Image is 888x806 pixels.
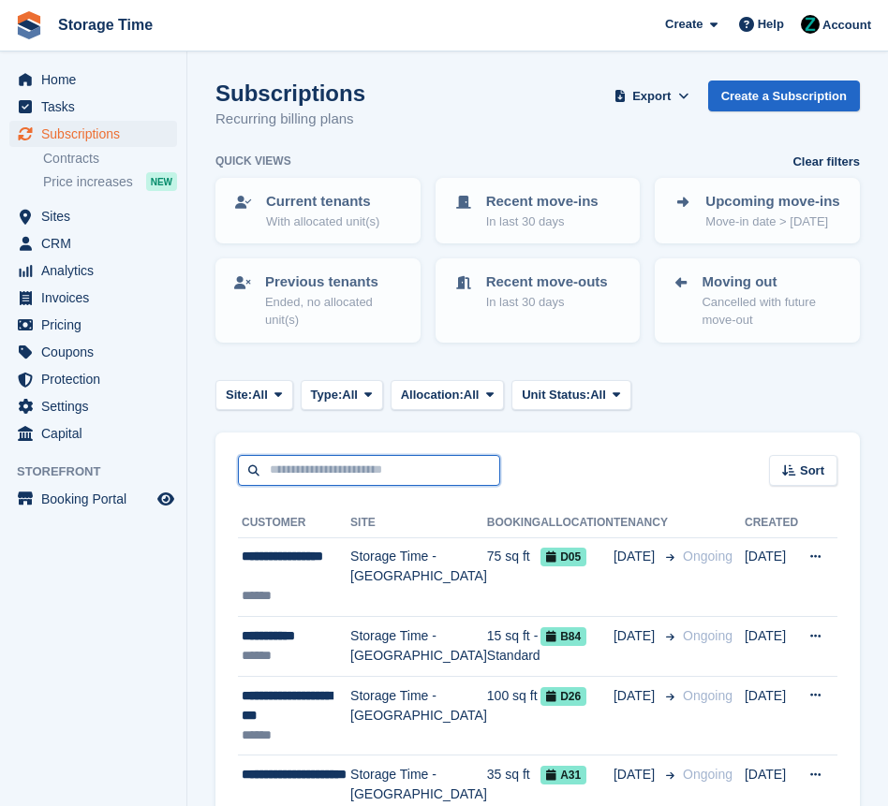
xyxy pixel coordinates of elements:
[252,386,268,404] span: All
[9,94,177,120] a: menu
[9,66,177,93] a: menu
[9,203,177,229] a: menu
[41,285,154,311] span: Invoices
[614,626,659,646] span: [DATE]
[265,271,404,293] p: Previous tenants
[146,172,177,191] div: NEW
[632,87,671,106] span: Export
[41,486,154,512] span: Booking Portal
[43,171,177,192] a: Price increases NEW
[822,16,871,35] span: Account
[401,386,464,404] span: Allocation:
[745,537,798,617] td: [DATE]
[614,765,659,784] span: [DATE]
[614,547,659,566] span: [DATE]
[311,386,343,404] span: Type:
[266,212,379,231] p: With allocated unit(s)
[41,257,154,284] span: Analytics
[792,153,860,171] a: Clear filters
[155,488,177,510] a: Preview store
[217,180,419,242] a: Current tenants With allocated unit(s)
[511,380,630,411] button: Unit Status: All
[41,393,154,419] span: Settings
[487,508,540,538] th: Booking
[705,212,839,231] p: Move-in date > [DATE]
[683,767,733,782] span: Ongoing
[540,548,586,566] span: D05
[590,386,606,404] span: All
[540,627,586,646] span: B84
[522,386,590,404] span: Unit Status:
[215,81,365,106] h1: Subscriptions
[215,153,291,169] h6: Quick views
[800,462,824,480] span: Sort
[41,66,154,93] span: Home
[683,628,733,643] span: Ongoing
[486,271,608,293] p: Recent move-outs
[486,212,599,231] p: In last 30 days
[540,687,586,706] span: D26
[226,386,252,404] span: Site:
[486,191,599,212] p: Recent move-ins
[41,230,154,256] span: CRM
[350,508,487,538] th: Site
[708,81,860,111] a: Create a Subscription
[437,180,639,242] a: Recent move-ins In last 30 days
[705,191,839,212] p: Upcoming move-ins
[238,508,350,538] th: Customer
[540,766,586,784] span: A31
[9,420,177,447] a: menu
[665,15,703,34] span: Create
[17,462,186,481] span: Storefront
[487,617,540,677] td: 15 sq ft - Standard
[350,676,487,755] td: Storage Time - [GEOGRAPHIC_DATA]
[9,257,177,284] a: menu
[9,366,177,392] a: menu
[9,121,177,147] a: menu
[9,312,177,338] a: menu
[266,191,379,212] p: Current tenants
[265,293,404,330] p: Ended, no allocated unit(s)
[437,260,639,322] a: Recent move-outs In last 30 days
[657,260,858,341] a: Moving out Cancelled with future move-out
[801,15,820,34] img: Zain Sarwar
[41,121,154,147] span: Subscriptions
[217,260,419,341] a: Previous tenants Ended, no allocated unit(s)
[43,173,133,191] span: Price increases
[9,339,177,365] a: menu
[683,549,733,564] span: Ongoing
[215,380,293,411] button: Site: All
[540,508,614,538] th: Allocation
[391,380,505,411] button: Allocation: All
[745,508,798,538] th: Created
[41,420,154,447] span: Capital
[9,285,177,311] a: menu
[350,537,487,617] td: Storage Time - [GEOGRAPHIC_DATA]
[41,339,154,365] span: Coupons
[702,271,843,293] p: Moving out
[614,508,675,538] th: Tenancy
[51,9,160,40] a: Storage Time
[487,537,540,617] td: 75 sq ft
[745,617,798,677] td: [DATE]
[611,81,693,111] button: Export
[15,11,43,39] img: stora-icon-8386f47178a22dfd0bd8f6a31ec36ba5ce8667c1dd55bd0f319d3a0aa187defe.svg
[614,686,659,706] span: [DATE]
[487,676,540,755] td: 100 sq ft
[41,312,154,338] span: Pricing
[9,230,177,256] a: menu
[702,293,843,330] p: Cancelled with future move-out
[43,150,177,168] a: Contracts
[350,617,487,677] td: Storage Time - [GEOGRAPHIC_DATA]
[41,94,154,120] span: Tasks
[41,366,154,392] span: Protection
[342,386,358,404] span: All
[301,380,383,411] button: Type: All
[464,386,480,404] span: All
[745,676,798,755] td: [DATE]
[486,293,608,312] p: In last 30 days
[758,15,784,34] span: Help
[41,203,154,229] span: Sites
[683,688,733,703] span: Ongoing
[9,393,177,419] a: menu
